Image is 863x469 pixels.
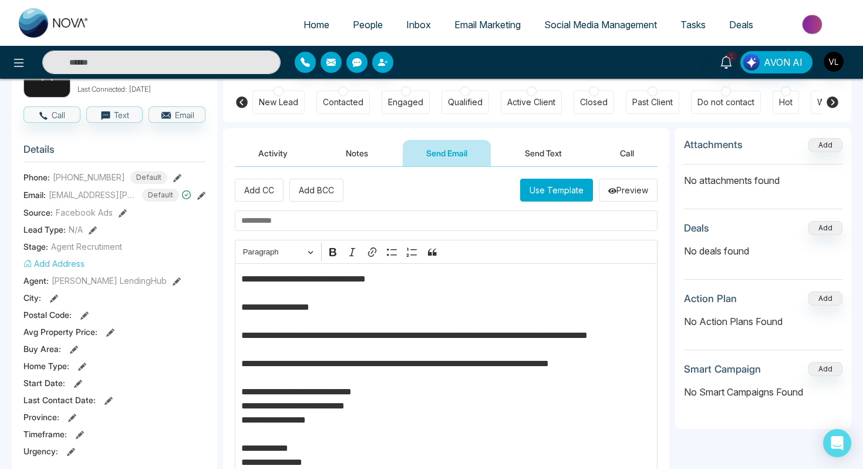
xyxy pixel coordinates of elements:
span: Stage: [23,240,48,253]
p: No Action Plans Found [684,314,842,329]
button: Call [596,140,658,166]
span: N/A [69,223,83,236]
img: User Avatar [824,52,844,72]
button: Text [86,106,143,123]
span: Email Marketing [454,19,521,31]
img: Nova CRM Logo [19,8,89,38]
button: Use Template [520,179,593,202]
button: Send Text [501,140,585,166]
span: City : [23,292,41,304]
button: Add Address [23,257,85,270]
button: Add [808,362,842,376]
span: [EMAIL_ADDRESS][PERSON_NAME][DOMAIN_NAME] [49,189,137,201]
span: Add [808,139,842,149]
a: Deals [717,14,765,36]
button: Activity [235,140,311,166]
span: Agent Recrutiment [51,240,122,253]
button: Send Email [403,140,491,166]
p: No deals found [684,244,842,258]
button: AVON AI [740,51,813,73]
span: [PHONE_NUMBER] [53,171,125,183]
h3: Attachments [684,139,743,150]
div: Warm [817,96,839,108]
h3: Smart Campaign [684,363,761,375]
span: Paragraph [243,245,304,259]
button: Preview [599,179,658,202]
span: Postal Code : [23,309,72,321]
span: Facebook Ads [56,206,113,219]
img: Lead Flow [743,54,760,71]
span: Source: [23,206,53,219]
button: Paragraph [238,243,319,261]
button: Add [808,292,842,306]
button: Call [23,106,80,123]
span: Deals [729,19,753,31]
img: Market-place.gif [771,11,856,38]
span: AVON AI [764,55,803,69]
span: Social Media Management [544,19,657,31]
div: Contacted [323,96,363,108]
span: Province : [23,411,59,423]
span: Home [304,19,329,31]
p: No attachments found [684,165,842,187]
div: Do not contact [697,96,754,108]
span: Lead Type: [23,223,66,236]
div: Closed [580,96,608,108]
span: Start Date : [23,377,65,389]
button: Add CC [235,179,284,202]
span: Inbox [406,19,431,31]
div: Past Client [632,96,673,108]
div: Open Intercom Messenger [823,429,851,457]
span: [PERSON_NAME] LendingHub [52,274,167,287]
span: Phone: [23,171,50,183]
h3: Details [23,143,205,162]
div: Active Client [507,96,555,108]
span: People [353,19,383,31]
h3: Action Plan [684,293,737,304]
p: Last Connected: [DATE] [77,82,205,95]
span: Agent: [23,274,49,287]
span: Buy Area : [23,343,61,355]
span: Last Contact Date : [23,394,96,406]
button: Email [149,106,205,123]
button: Add [808,221,842,235]
div: New Lead [259,96,298,108]
a: Inbox [395,14,443,36]
div: Hot [779,96,793,108]
button: Add BCC [289,179,343,202]
div: Qualified [448,96,483,108]
div: Engaged [388,96,423,108]
span: Email: [23,189,46,201]
span: Tasks [680,19,706,31]
a: People [341,14,395,36]
span: Timeframe : [23,428,67,440]
a: Email Marketing [443,14,532,36]
button: Notes [322,140,392,166]
button: Add [808,138,842,152]
a: Social Media Management [532,14,669,36]
a: 1 [712,51,740,72]
a: Tasks [669,14,717,36]
span: Default [142,189,179,202]
h3: Deals [684,222,709,234]
a: Home [292,14,341,36]
span: Default [130,171,167,184]
span: 1 [726,51,737,62]
span: Avg Property Price : [23,326,97,338]
p: No Smart Campaigns Found [684,385,842,399]
span: Home Type : [23,360,69,372]
div: Editor toolbar [235,240,658,263]
span: Urgency : [23,445,58,457]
